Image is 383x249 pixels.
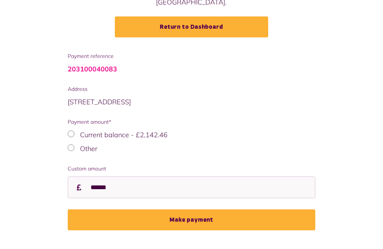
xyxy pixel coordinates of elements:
[68,98,131,106] span: [STREET_ADDRESS]
[68,85,316,93] span: Address
[68,118,316,126] span: Payment amount*
[68,209,316,230] button: Make payment
[115,16,268,37] a: Return to Dashboard
[68,52,316,60] span: Payment reference
[68,65,117,73] a: 203100040083
[80,130,168,139] label: Current balance - £2,142.46
[68,165,316,173] label: Custom amount
[80,144,97,153] label: Other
